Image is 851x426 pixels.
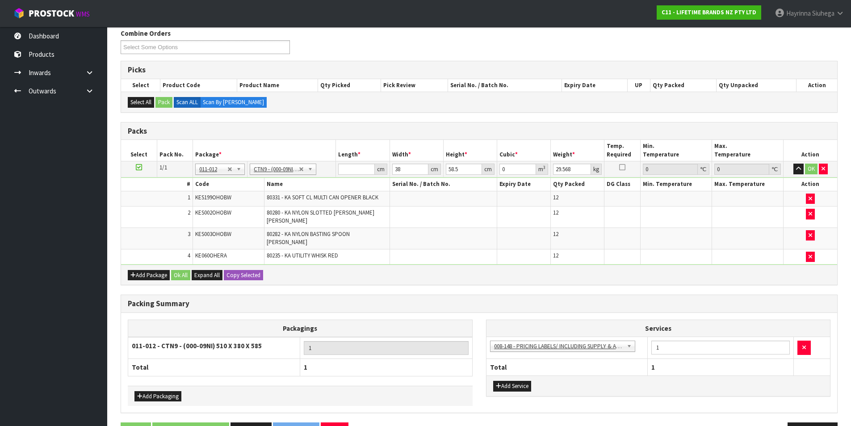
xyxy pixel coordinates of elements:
th: Select [121,79,160,92]
th: Product Code [160,79,237,92]
th: # [121,178,193,191]
button: Add Package [128,270,170,281]
button: Copy Selected [224,270,263,281]
span: 008-148 - PRICING LABELS/ INCLUDING SUPPLY & APPLY [494,341,624,352]
th: Qty Unpacked [716,79,796,92]
label: Combine Orders [121,29,171,38]
th: Temp. Required [604,140,640,161]
button: Add Service [493,381,531,392]
div: ℃ [769,164,781,175]
th: Min. Temperature [640,178,712,191]
span: ProStock [29,8,74,19]
th: Name [264,178,390,191]
span: 80280 - KA NYLON SLOTTED [PERSON_NAME] [PERSON_NAME] [267,209,374,224]
button: Expand All [192,270,222,281]
span: 2 [188,209,190,216]
span: 4 [188,252,190,259]
th: Max. Temperature [712,140,783,161]
th: Max. Temperature [712,178,783,191]
div: cm [482,164,495,175]
th: Weight [551,140,604,161]
button: Add Packaging [134,391,181,402]
label: Scan ALL [174,97,201,108]
th: Qty Packed [551,178,604,191]
sup: 3 [543,164,545,170]
th: Package [193,140,336,161]
h3: Packing Summary [128,299,830,308]
strong: C11 - LIFETIME BRANDS NZ PTY LTD [662,8,756,16]
th: Serial No. / Batch No. [448,79,562,92]
button: Pack [155,97,172,108]
span: Hayrinna [786,9,811,17]
button: Ok All [171,270,190,281]
button: OK [805,164,817,174]
h3: Picks [128,66,830,74]
h3: Packs [128,127,830,135]
th: Action [784,178,837,191]
small: WMS [76,10,90,18]
th: Height [443,140,497,161]
span: KE060OHERA [195,252,227,259]
div: cm [375,164,387,175]
th: Length [336,140,390,161]
th: Services [486,320,830,337]
span: Expand All [194,271,220,279]
span: 3 [188,230,190,238]
th: Serial No. / Batch No. [390,178,497,191]
th: Pick Review [381,79,448,92]
span: 12 [553,230,558,238]
span: 12 [553,194,558,201]
th: DG Class [604,178,640,191]
th: Cubic [497,140,551,161]
span: 80235 - KA UTILITY WHISK RED [267,252,338,259]
span: CTN9 - (000-09NI) 510 X 380 X 585 [254,164,299,175]
span: Siuhega [812,9,834,17]
label: Scan By [PERSON_NAME] [200,97,267,108]
img: cube-alt.png [13,8,25,19]
span: 1 [304,363,307,371]
th: Qty Picked [318,79,381,92]
span: 12 [553,252,558,259]
div: m [536,164,548,175]
div: kg [591,164,602,175]
th: Action [797,79,837,92]
span: KES002OHOBW [195,209,231,216]
th: Action [784,140,837,161]
span: KES003OHOBW [195,230,231,238]
span: 80282 - KA NYLON BASTING SPOON [PERSON_NAME] [267,230,350,246]
th: Pack No. [157,140,193,161]
th: Select [121,140,157,161]
div: ℃ [698,164,709,175]
div: cm [428,164,441,175]
span: 1 [651,363,655,371]
th: Total [486,359,648,375]
th: UP [627,79,650,92]
span: 011-012 [199,164,227,175]
span: 12 [553,209,558,216]
strong: 011-012 - CTN9 - (000-09NI) 510 X 380 X 585 [132,342,262,350]
span: 1 [188,194,190,201]
a: C11 - LIFETIME BRANDS NZ PTY LTD [657,5,761,20]
span: 1/1 [159,164,167,171]
th: Total [128,359,300,376]
th: Width [390,140,443,161]
th: Product Name [237,79,318,92]
th: Packagings [128,320,473,337]
th: Min. Temperature [640,140,712,161]
th: Code [193,178,264,191]
button: Select All [128,97,154,108]
span: KES199OHOBW [195,194,231,201]
th: Expiry Date [497,178,551,191]
th: Qty Packed [650,79,716,92]
span: 80331 - KA SOFT CL MULTI CAN OPENER BLACK [267,194,378,201]
th: Expiry Date [562,79,628,92]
